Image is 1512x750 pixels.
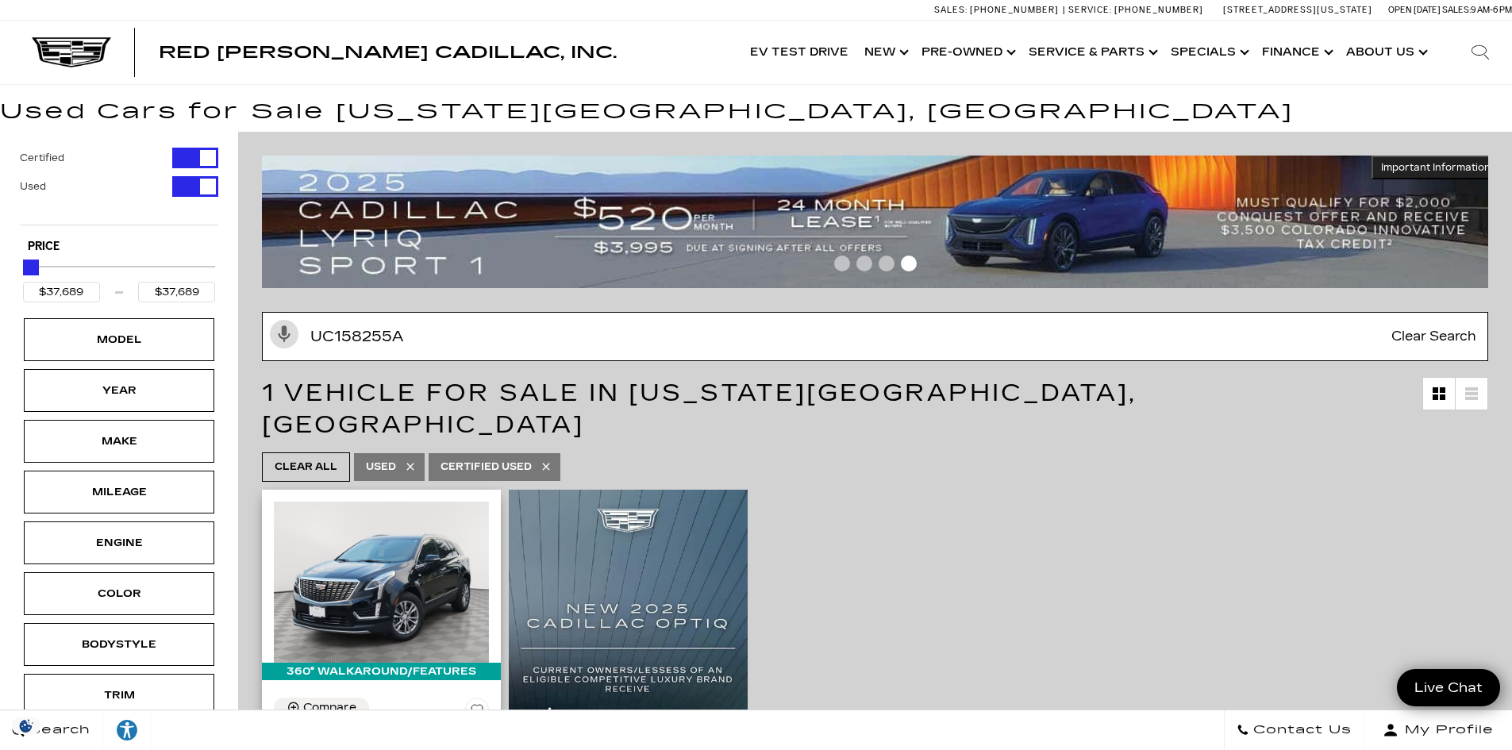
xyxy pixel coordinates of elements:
[856,21,914,84] a: New
[24,318,214,361] div: ModelModel
[1471,5,1512,15] span: 9 AM-6 PM
[79,585,159,602] div: Color
[1397,669,1500,706] a: Live Chat
[914,21,1021,84] a: Pre-Owned
[742,21,856,84] a: EV Test Drive
[159,43,617,62] span: Red [PERSON_NAME] Cadillac, Inc.
[1399,719,1494,741] span: My Profile
[1223,5,1372,15] a: [STREET_ADDRESS][US_STATE]
[1163,21,1254,84] a: Specials
[1423,378,1455,410] a: Grid View
[934,5,968,15] span: Sales:
[25,719,90,741] span: Search
[274,698,369,718] button: Compare Vehicle
[1068,5,1112,15] span: Service:
[1364,710,1512,750] button: Open user profile menu
[159,44,617,60] a: Red [PERSON_NAME] Cadillac, Inc.
[441,457,532,477] span: Certified Used
[79,687,159,704] div: Trim
[1383,313,1484,360] span: Clear Search
[1114,5,1203,15] span: [PHONE_NUMBER]
[24,674,214,717] div: TrimTrim
[24,623,214,666] div: BodystyleBodystyle
[24,471,214,513] div: MileageMileage
[20,148,218,225] div: Filter by Vehicle Type
[856,256,872,271] span: Go to slide 2
[270,320,298,348] svg: Click to toggle on voice search
[24,521,214,564] div: EngineEngine
[103,710,152,750] a: Explore your accessibility options
[1372,156,1500,179] button: Important Information
[24,420,214,463] div: MakeMake
[23,260,39,275] div: Maximum Price
[1388,5,1441,15] span: Open [DATE]
[79,331,159,348] div: Model
[262,312,1488,361] input: Search Inventory
[834,256,850,271] span: Go to slide 1
[28,240,210,254] h5: Price
[103,718,151,742] div: Explore your accessibility options
[1224,710,1364,750] a: Contact Us
[23,254,215,302] div: Price
[1381,161,1491,174] span: Important Information
[79,636,159,653] div: Bodystyle
[1254,21,1338,84] a: Finance
[366,457,396,477] span: Used
[262,379,1137,439] span: 1 Vehicle for Sale in [US_STATE][GEOGRAPHIC_DATA], [GEOGRAPHIC_DATA]
[970,5,1059,15] span: [PHONE_NUMBER]
[1249,719,1352,741] span: Contact Us
[1021,21,1163,84] a: Service & Parts
[32,37,111,67] img: Cadillac Dark Logo with Cadillac White Text
[138,282,215,302] input: Maximum
[262,663,501,680] div: 360° WalkAround/Features
[8,717,44,734] section: Click to Open Cookie Consent Modal
[24,572,214,615] div: ColorColor
[79,382,159,399] div: Year
[1442,5,1471,15] span: Sales:
[79,534,159,552] div: Engine
[465,698,489,728] button: Save Vehicle
[79,433,159,450] div: Make
[1449,21,1512,84] div: Search
[275,457,337,477] span: Clear All
[24,369,214,412] div: YearYear
[8,717,44,734] img: Opt-Out Icon
[934,6,1063,14] a: Sales: [PHONE_NUMBER]
[20,150,64,166] label: Certified
[303,701,356,715] div: Compare
[879,256,895,271] span: Go to slide 3
[262,156,1500,288] img: 2508-August-FOM-LYRIQ-Lease9
[23,282,100,302] input: Minimum
[274,502,489,663] img: 2022 Cadillac XT5 Premium Luxury
[1338,21,1433,84] a: About Us
[79,483,159,501] div: Mileage
[1406,679,1491,697] span: Live Chat
[901,256,917,271] span: Go to slide 4
[1063,6,1207,14] a: Service: [PHONE_NUMBER]
[20,179,46,194] label: Used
